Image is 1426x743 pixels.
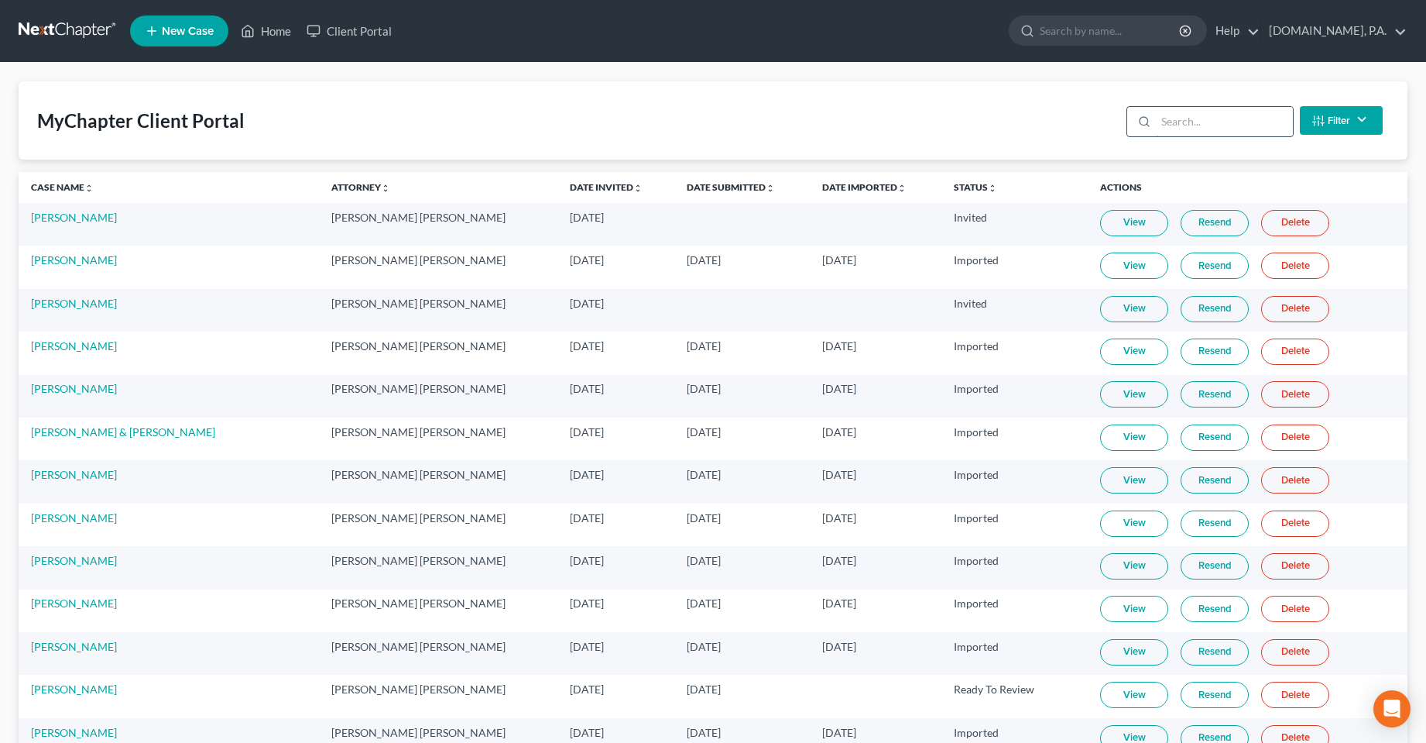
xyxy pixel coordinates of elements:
[299,17,399,45] a: Client Portal
[319,675,557,717] td: [PERSON_NAME] [PERSON_NAME]
[31,597,117,610] a: [PERSON_NAME]
[1261,210,1329,236] a: Delete
[822,339,856,353] span: [DATE]
[31,640,117,653] a: [PERSON_NAME]
[1100,682,1168,708] a: View
[570,382,604,395] span: [DATE]
[1100,596,1168,622] a: View
[1261,511,1329,537] a: Delete
[319,332,557,374] td: [PERSON_NAME] [PERSON_NAME]
[897,184,907,193] i: unfold_more
[1261,682,1329,708] a: Delete
[1261,253,1329,279] a: Delete
[570,597,604,610] span: [DATE]
[1373,690,1411,728] div: Open Intercom Messenger
[1181,596,1249,622] a: Resend
[941,675,1088,717] td: Ready To Review
[570,640,604,653] span: [DATE]
[954,181,997,193] a: Statusunfold_more
[1181,682,1249,708] a: Resend
[1088,172,1407,203] th: Actions
[687,425,721,439] span: [DATE]
[1261,381,1329,408] a: Delete
[319,546,557,589] td: [PERSON_NAME] [PERSON_NAME]
[570,511,604,525] span: [DATE]
[941,289,1088,332] td: Invited
[633,184,643,193] i: unfold_more
[31,339,117,353] a: [PERSON_NAME]
[319,418,557,460] td: [PERSON_NAME] [PERSON_NAME]
[941,546,1088,589] td: Imported
[570,425,604,439] span: [DATE]
[31,468,117,481] a: [PERSON_NAME]
[1100,296,1168,322] a: View
[1100,639,1168,666] a: View
[687,554,721,567] span: [DATE]
[988,184,997,193] i: unfold_more
[822,726,856,739] span: [DATE]
[319,289,557,332] td: [PERSON_NAME] [PERSON_NAME]
[1261,296,1329,322] a: Delete
[1100,253,1168,279] a: View
[1100,339,1168,365] a: View
[941,460,1088,503] td: Imported
[822,382,856,395] span: [DATE]
[766,184,775,193] i: unfold_more
[687,511,721,525] span: [DATE]
[1208,17,1260,45] a: Help
[687,468,721,481] span: [DATE]
[570,297,604,310] span: [DATE]
[822,554,856,567] span: [DATE]
[1156,107,1293,136] input: Search...
[37,108,245,133] div: MyChapter Client Portal
[1300,106,1383,135] button: Filter
[570,253,604,267] span: [DATE]
[822,181,907,193] a: Date Importedunfold_more
[1261,467,1329,494] a: Delete
[1181,511,1249,537] a: Resend
[822,597,856,610] span: [DATE]
[1100,381,1168,408] a: View
[941,375,1088,418] td: Imported
[822,253,856,267] span: [DATE]
[31,211,117,224] a: [PERSON_NAME]
[1261,553,1329,580] a: Delete
[162,26,214,37] span: New Case
[31,425,215,439] a: [PERSON_NAME] & [PERSON_NAME]
[570,683,604,696] span: [DATE]
[1261,425,1329,451] a: Delete
[31,181,94,193] a: Case Nameunfold_more
[1261,17,1407,45] a: [DOMAIN_NAME], P.A.
[687,597,721,610] span: [DATE]
[1181,553,1249,580] a: Resend
[570,468,604,481] span: [DATE]
[941,246,1088,288] td: Imported
[1100,511,1168,537] a: View
[1181,639,1249,666] a: Resend
[1261,596,1329,622] a: Delete
[331,181,390,193] a: Attorneyunfold_more
[31,297,117,310] a: [PERSON_NAME]
[687,726,721,739] span: [DATE]
[822,468,856,481] span: [DATE]
[1100,210,1168,236] a: View
[1181,339,1249,365] a: Resend
[687,181,775,193] a: Date Submittedunfold_more
[31,683,117,696] a: [PERSON_NAME]
[570,211,604,224] span: [DATE]
[319,460,557,503] td: [PERSON_NAME] [PERSON_NAME]
[1100,467,1168,494] a: View
[687,253,721,267] span: [DATE]
[319,246,557,288] td: [PERSON_NAME] [PERSON_NAME]
[1181,210,1249,236] a: Resend
[1181,381,1249,408] a: Resend
[1181,467,1249,494] a: Resend
[822,640,856,653] span: [DATE]
[822,425,856,439] span: [DATE]
[31,382,117,395] a: [PERSON_NAME]
[319,504,557,546] td: [PERSON_NAME] [PERSON_NAME]
[687,339,721,353] span: [DATE]
[1181,425,1249,451] a: Resend
[31,253,117,267] a: [PERSON_NAME]
[1181,296,1249,322] a: Resend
